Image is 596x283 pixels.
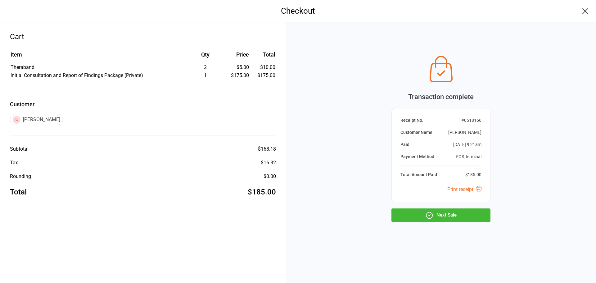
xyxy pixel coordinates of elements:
div: Receipt No. [400,117,423,124]
a: Print receipt [447,186,481,192]
th: Item [11,50,186,63]
div: $168.18 [258,145,276,153]
div: Customer Name [400,129,432,136]
div: Paid [400,141,409,148]
div: Transaction complete [391,92,490,102]
div: $0.00 [264,173,276,180]
div: Subtotal [10,145,29,153]
div: [DATE] 9:21am [453,141,481,148]
div: [PERSON_NAME] [448,129,481,136]
div: $175.00 [224,72,249,79]
div: Rounding [10,173,31,180]
div: $185.00 [248,186,276,198]
div: 1 [187,72,224,79]
td: $10.00 [251,64,275,71]
div: $16.82 [261,159,276,167]
div: # 0518166 [461,117,481,124]
div: Cart [10,31,276,42]
th: Total [251,50,275,63]
div: Total [10,186,27,198]
span: Theraband [11,64,34,70]
div: POS Terminal [456,153,481,160]
div: Tax [10,159,18,167]
div: Price [224,50,249,59]
span: Initial Consultation and Report of Findings Package (Private) [11,72,143,78]
div: 2 [187,64,224,71]
div: $185.00 [465,171,481,178]
div: [PERSON_NAME] [10,114,63,125]
div: Total Amount Paid [400,171,437,178]
div: Payment Method [400,153,434,160]
div: $5.00 [224,64,249,71]
th: Qty [187,50,224,63]
button: Next Sale [391,208,490,222]
label: Customer [10,100,276,108]
td: $175.00 [251,72,275,79]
